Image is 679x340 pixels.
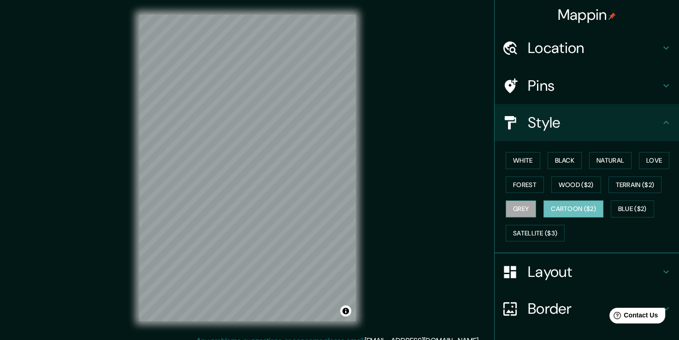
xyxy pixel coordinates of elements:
div: Pins [495,67,679,104]
h4: Mappin [558,6,616,24]
button: White [506,152,540,169]
button: Cartoon ($2) [543,200,603,217]
h4: Pins [528,76,661,95]
div: Location [495,29,679,66]
h4: Border [528,299,661,318]
button: Black [548,152,582,169]
button: Love [639,152,669,169]
div: Border [495,290,679,327]
button: Natural [589,152,632,169]
img: pin-icon.png [608,12,616,20]
div: Style [495,104,679,141]
canvas: Map [139,15,356,321]
h4: Location [528,39,661,57]
button: Forest [506,176,544,193]
h4: Style [528,113,661,132]
button: Toggle attribution [340,305,351,317]
button: Wood ($2) [551,176,601,193]
iframe: Help widget launcher [597,304,669,330]
button: Terrain ($2) [608,176,662,193]
button: Grey [506,200,536,217]
button: Satellite ($3) [506,225,565,242]
button: Blue ($2) [611,200,654,217]
h4: Layout [528,263,661,281]
div: Layout [495,253,679,290]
